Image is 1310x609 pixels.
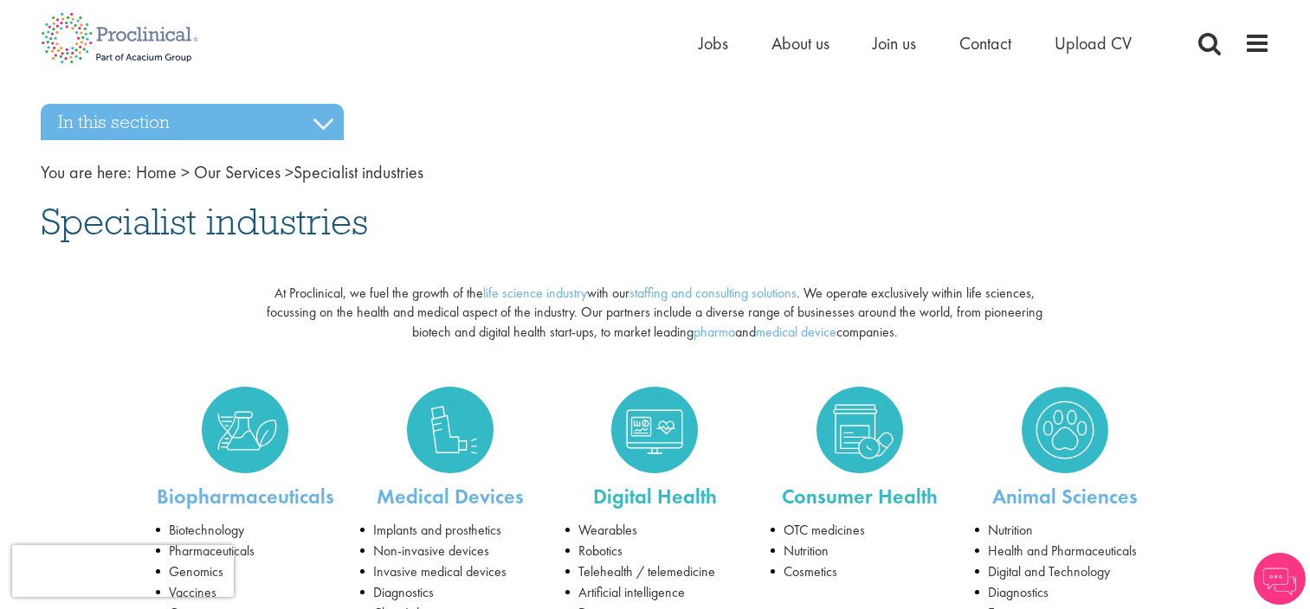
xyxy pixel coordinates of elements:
li: Robotics [565,541,745,561]
span: You are here: [41,161,132,183]
span: Specialist industries [41,198,368,245]
iframe: reCAPTCHA [12,545,234,597]
a: breadcrumb link to Our Services [194,161,281,183]
a: life science industry [483,284,587,302]
li: Telehealth / telemedicine [565,561,745,582]
img: Biopharmaceuticals [202,387,288,473]
li: Nutrition [975,520,1154,541]
a: Biopharmaceuticals [156,387,335,473]
a: Upload CV [1055,32,1132,54]
li: Diagnostics [360,582,539,603]
a: Medical Devices [377,483,524,510]
img: Consumer Health [816,387,903,473]
img: Chatbot [1254,553,1306,605]
li: Non-invasive devices [360,541,539,561]
p: Digital Health [565,482,745,511]
a: pharma [694,323,735,341]
img: Medical Devices [407,387,494,473]
li: Health and Pharmaceuticals [975,541,1154,561]
span: > [285,161,294,183]
li: Wearables [565,520,745,541]
img: Digital Health [611,387,698,473]
a: Biopharmaceuticals [157,483,334,510]
li: Diagnostics [975,582,1154,603]
a: Contact [959,32,1011,54]
li: Biotechnology [156,520,335,541]
h3: In this section [41,104,344,140]
li: Artificial intelligence [565,582,745,603]
a: medical device [756,323,836,341]
a: Animal Sciences [992,483,1138,510]
a: Join us [873,32,916,54]
li: Genomics [156,561,335,582]
a: staffing and consulting solutions [629,284,797,302]
a: breadcrumb link to Home [136,161,177,183]
li: Implants and prosthetics [360,520,539,541]
li: Invasive medical devices [360,561,539,582]
li: Digital and Technology [975,561,1154,582]
li: Pharmaceuticals [156,541,335,561]
a: Jobs [699,32,728,54]
li: Vaccines [156,582,335,603]
p: At Proclinical, we fuel the growth of the with our . We operate exclusively within life sciences,... [249,284,1061,343]
span: > [181,161,190,183]
img: Animal Sciences [1022,387,1108,473]
p: Consumer Health [771,482,950,511]
a: Medical Devices [360,387,539,473]
span: Specialist industries [136,161,423,183]
li: Cosmetics [771,561,950,582]
li: OTC medicines [771,520,950,541]
a: About us [771,32,829,54]
li: Nutrition [771,541,950,561]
